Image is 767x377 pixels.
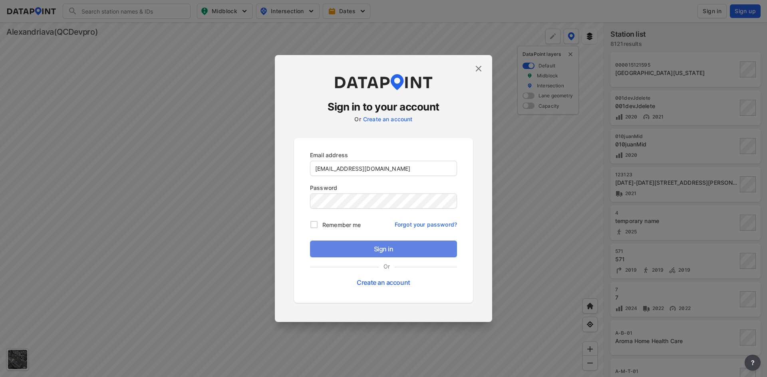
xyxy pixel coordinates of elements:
a: Create an account [357,278,410,286]
img: close.efbf2170.svg [474,64,483,73]
p: Password [310,184,457,192]
button: more [745,355,761,371]
p: Email address [310,151,457,159]
span: ? [749,358,756,367]
label: Or [379,262,395,270]
span: Remember me [322,221,361,229]
button: Sign in [310,241,457,257]
img: dataPointLogo.9353c09d.svg [334,74,433,90]
h3: Sign in to your account [294,100,473,114]
a: Forgot your password? [395,216,457,229]
a: Create an account [363,116,413,122]
span: Sign in [316,244,451,254]
label: Or [354,116,361,122]
input: you@example.com [310,161,457,176]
